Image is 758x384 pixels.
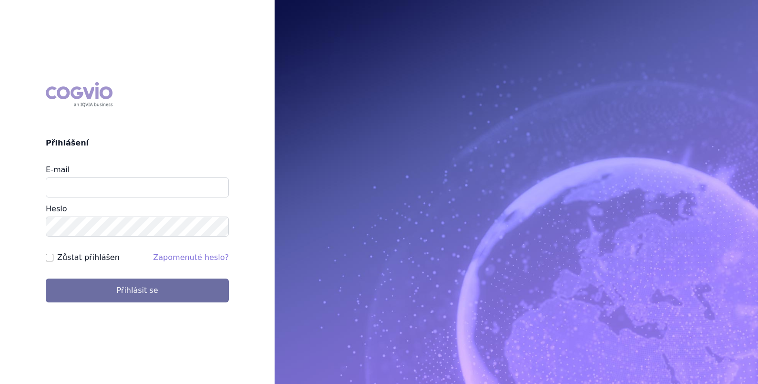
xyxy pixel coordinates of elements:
label: E-mail [46,165,70,174]
button: Přihlásit se [46,279,229,302]
a: Zapomenuté heslo? [153,253,229,262]
h2: Přihlášení [46,137,229,149]
div: COGVIO [46,82,113,107]
label: Zůstat přihlášen [57,252,120,263]
label: Heslo [46,204,67,213]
